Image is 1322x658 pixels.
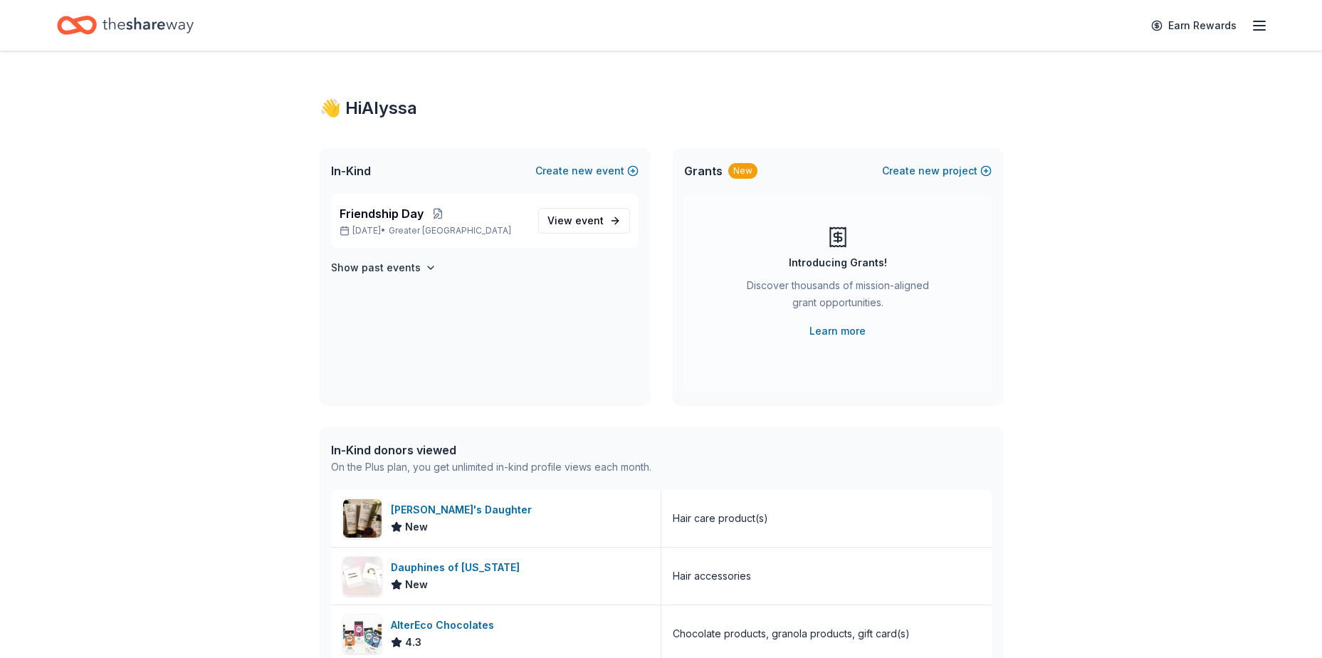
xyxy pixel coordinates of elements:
span: new [918,162,940,179]
button: Show past events [331,259,436,276]
div: AlterEco Chocolates [391,617,500,634]
a: Home [57,9,194,42]
div: Discover thousands of mission-aligned grant opportunities. [741,277,935,317]
span: New [405,576,428,593]
span: New [405,518,428,536]
div: Introducing Grants! [789,254,887,271]
span: Friendship Day [340,205,424,222]
img: Image for Carol's Daughter [343,499,382,538]
a: View event [538,208,630,234]
div: [PERSON_NAME]'s Daughter [391,501,537,518]
span: 4.3 [405,634,421,651]
div: Hair accessories [673,568,751,585]
img: Image for AlterEco Chocolates [343,615,382,653]
span: View [547,212,604,229]
a: Earn Rewards [1143,13,1245,38]
div: Chocolate products, granola products, gift card(s) [673,625,910,642]
p: [DATE] • [340,225,527,236]
a: Learn more [809,323,866,340]
span: new [572,162,593,179]
img: Image for Dauphines of New York [343,557,382,595]
span: Greater [GEOGRAPHIC_DATA] [389,225,511,236]
div: Hair care product(s) [673,510,768,527]
button: Createnewproject [882,162,992,179]
span: event [575,214,604,226]
div: In-Kind donors viewed [331,442,651,459]
div: 👋 Hi Alyssa [320,97,1003,120]
span: Grants [684,162,723,179]
button: Createnewevent [535,162,639,179]
div: Dauphines of [US_STATE] [391,559,525,576]
h4: Show past events [331,259,421,276]
span: In-Kind [331,162,371,179]
div: New [728,163,757,179]
div: On the Plus plan, you get unlimited in-kind profile views each month. [331,459,651,476]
